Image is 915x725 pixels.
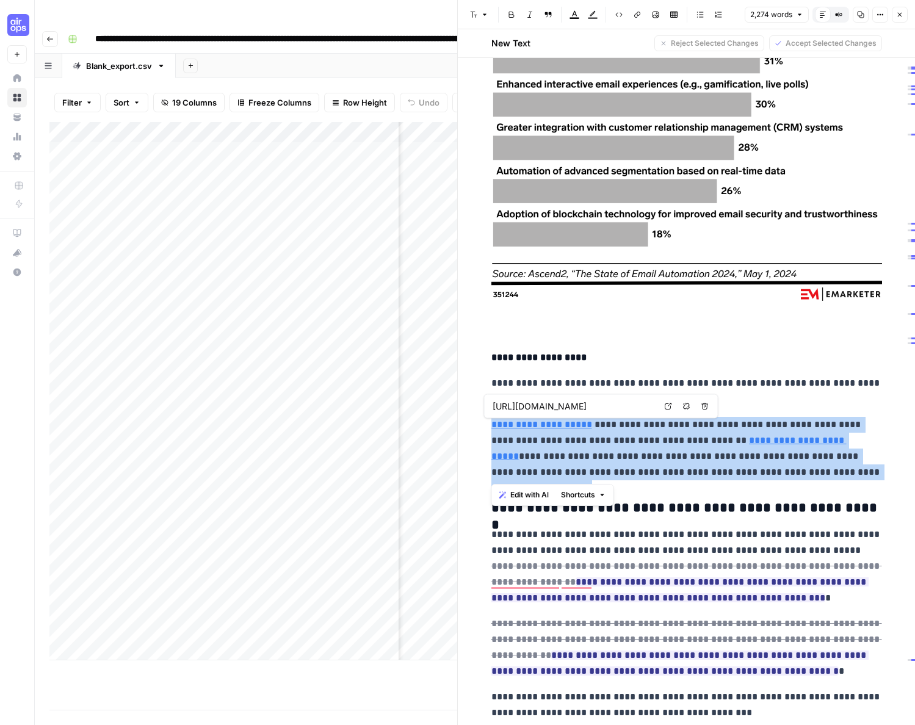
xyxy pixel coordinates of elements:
[324,93,395,112] button: Row Height
[510,489,549,500] span: Edit with AI
[419,96,439,109] span: Undo
[7,88,27,107] a: Browse
[7,243,27,262] button: What's new?
[7,127,27,146] a: Usage
[8,243,26,262] div: What's new?
[671,38,759,49] span: Reject Selected Changes
[7,107,27,127] a: Your Data
[7,262,27,282] button: Help + Support
[172,96,217,109] span: 19 Columns
[7,146,27,166] a: Settings
[106,93,148,112] button: Sort
[114,96,129,109] span: Sort
[86,60,152,72] div: Blank_export.csv
[400,93,447,112] button: Undo
[62,54,176,78] a: Blank_export.csv
[153,93,225,112] button: 19 Columns
[561,489,595,500] span: Shortcuts
[494,487,554,503] button: Edit with AI
[7,223,27,243] a: AirOps Academy
[7,10,27,40] button: Workspace: Cohort 4
[491,37,530,49] h2: New Text
[745,7,809,23] button: 2,274 words
[7,68,27,88] a: Home
[654,35,764,51] button: Reject Selected Changes
[556,487,611,503] button: Shortcuts
[343,96,387,109] span: Row Height
[62,96,82,109] span: Filter
[769,35,882,51] button: Accept Selected Changes
[7,14,29,36] img: Cohort 4 Logo
[54,93,101,112] button: Filter
[786,38,877,49] span: Accept Selected Changes
[248,96,311,109] span: Freeze Columns
[230,93,319,112] button: Freeze Columns
[750,9,792,20] span: 2,274 words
